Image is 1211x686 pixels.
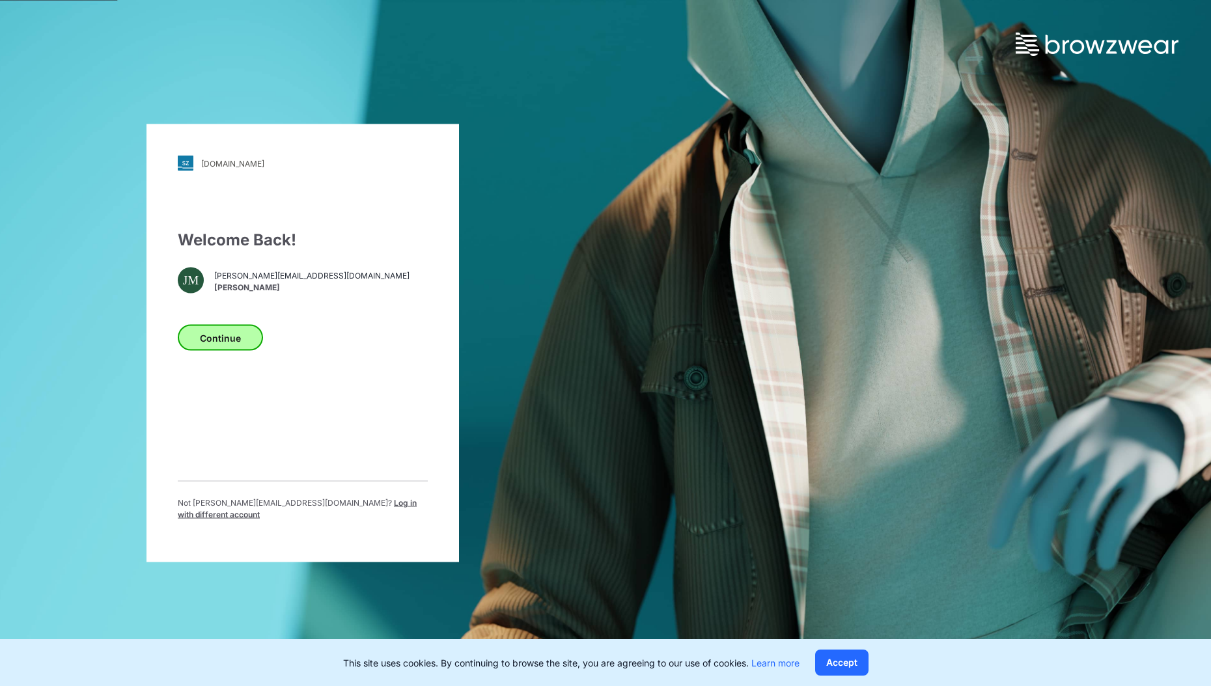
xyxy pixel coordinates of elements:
[178,156,428,171] a: [DOMAIN_NAME]
[214,281,410,293] span: [PERSON_NAME]
[178,268,204,294] div: JM
[815,650,869,676] button: Accept
[178,325,263,351] button: Continue
[343,656,800,670] p: This site uses cookies. By continuing to browse the site, you are agreeing to our use of cookies.
[178,228,428,252] div: Welcome Back!
[201,158,264,168] div: [DOMAIN_NAME]
[178,156,193,171] img: svg+xml;base64,PHN2ZyB3aWR0aD0iMjgiIGhlaWdodD0iMjgiIHZpZXdCb3g9IjAgMCAyOCAyOCIgZmlsbD0ibm9uZSIgeG...
[1016,33,1178,56] img: browzwear-logo.73288ffb.svg
[178,497,428,521] p: Not [PERSON_NAME][EMAIL_ADDRESS][DOMAIN_NAME] ?
[214,269,410,281] span: [PERSON_NAME][EMAIL_ADDRESS][DOMAIN_NAME]
[751,657,800,668] a: Learn more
